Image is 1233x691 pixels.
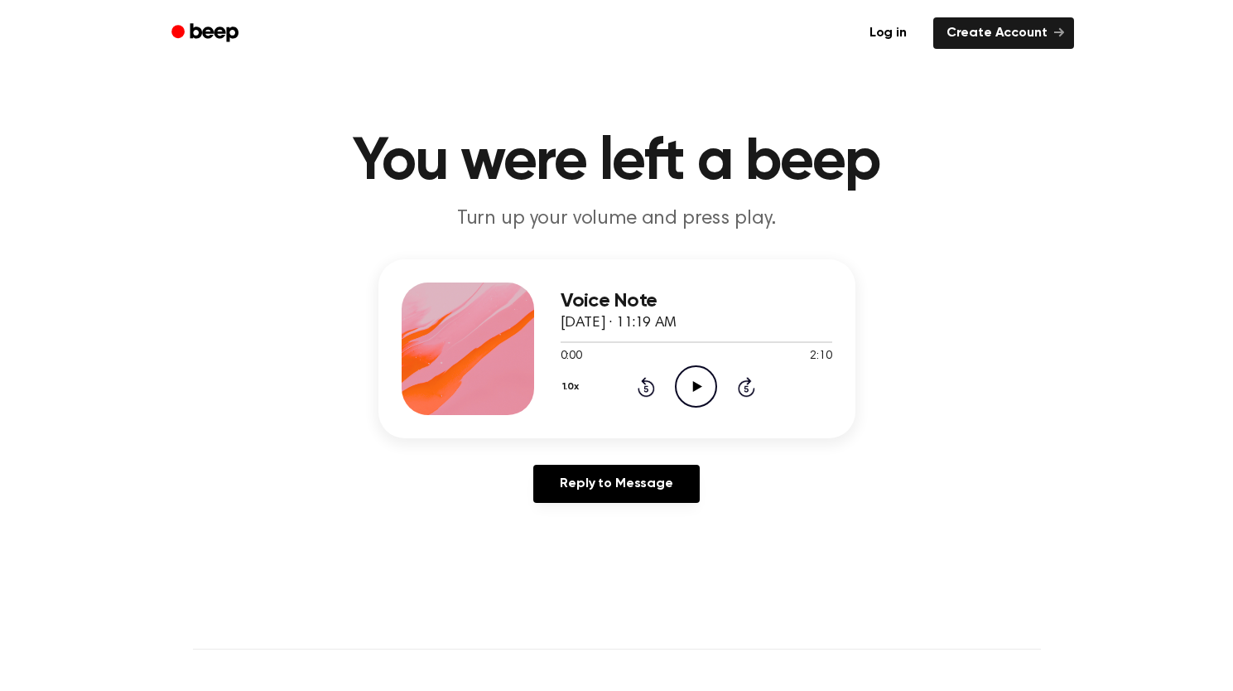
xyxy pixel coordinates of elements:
h3: Voice Note [561,290,832,312]
button: 1.0x [561,373,585,401]
a: Reply to Message [533,465,699,503]
span: 2:10 [810,348,831,365]
p: Turn up your volume and press play. [299,205,935,233]
span: 0:00 [561,348,582,365]
a: Beep [160,17,253,50]
h1: You were left a beep [193,133,1041,192]
a: Create Account [933,17,1074,49]
a: Log in [853,14,923,52]
span: [DATE] · 11:19 AM [561,316,677,331]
